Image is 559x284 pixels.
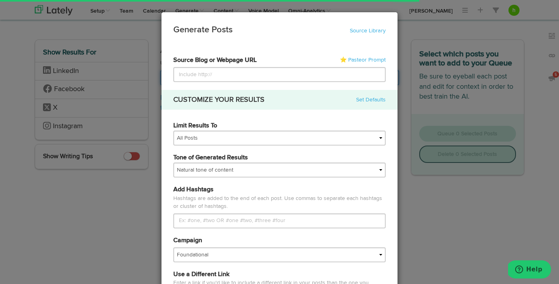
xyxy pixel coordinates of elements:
[173,153,248,163] label: Tone of Generated Results
[173,271,229,278] span: Use a Different Link
[173,26,233,34] strong: Generate Posts
[356,96,386,104] a: Set Defaults
[173,56,257,65] label: Source Blog or Webpage URL
[350,28,386,34] a: Source Library
[173,194,386,213] span: Hashtags are added to the end of each post. Use commas to separate each hashtags or cluster of ha...
[173,213,386,228] input: Ex: #one, #two OR #one #two, #three #four
[173,185,214,194] label: Add Hashtags
[362,57,386,63] span: or Prompt
[173,96,264,104] h4: CUSTOMIZE YOUR RESULTS
[340,56,386,64] a: ⭐ Paste
[173,121,217,131] label: Limit Results To
[173,67,386,82] input: Include http://
[508,260,551,280] iframe: Opens a widget where you can find more information
[173,236,202,245] label: Campaign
